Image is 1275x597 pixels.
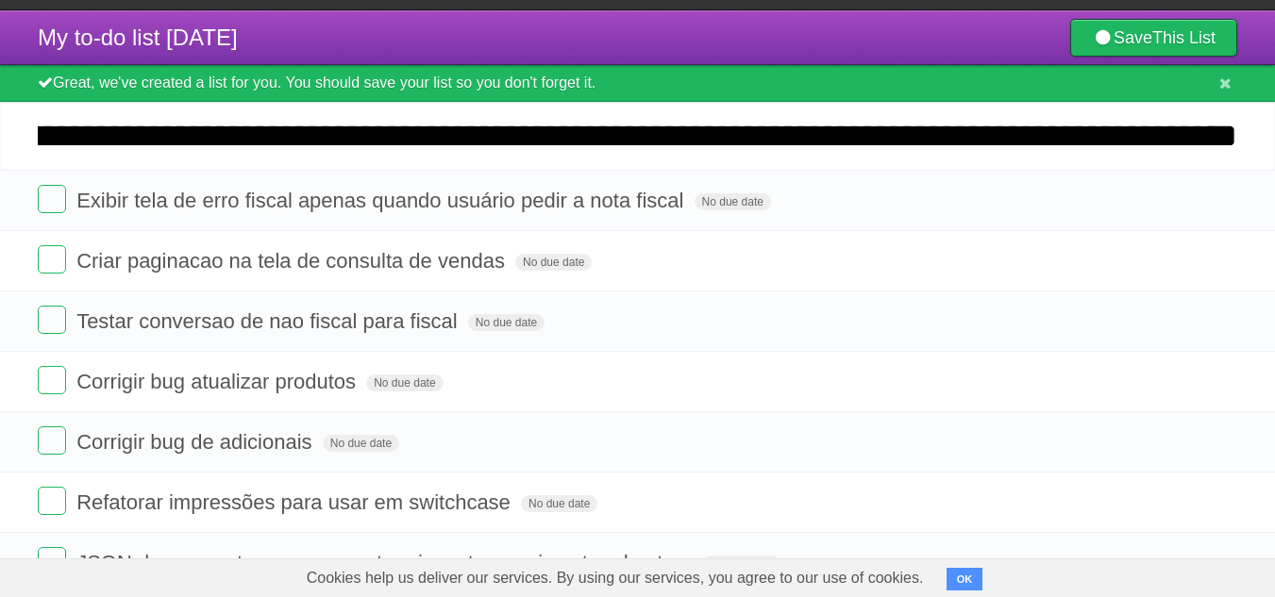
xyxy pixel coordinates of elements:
[38,245,66,274] label: Done
[1152,28,1216,47] b: This List
[695,193,771,210] span: No due date
[38,185,66,213] label: Done
[76,309,462,333] span: Testar conversao de nao fiscal para fiscal
[76,189,688,212] span: Exibir tela de erro fiscal apenas quando usuário pedir a nota fiscal
[76,490,515,514] span: Refatorar impressões para usar em switchcase
[366,374,443,391] span: No due date
[38,487,66,515] label: Done
[38,306,66,334] label: Done
[76,370,361,393] span: Corrigir bug atualizar produtos
[288,559,943,597] span: Cookies help us deliver our services. By using our services, you agree to our use of cookies.
[38,366,66,394] label: Done
[515,254,592,271] span: No due date
[468,314,545,331] span: No due date
[76,249,510,273] span: Criar paginacao na tela de consulta de vendas
[38,547,66,575] label: Done
[76,430,316,454] span: Corrigir bug de adicionais
[1070,19,1237,57] a: SaveThis List
[38,426,66,455] label: Done
[76,551,697,574] span: JSON de parameters para suportar pix matera e pix getcardmatera
[703,556,780,572] span: No due date
[947,568,983,590] button: OK
[521,495,597,512] span: No due date
[38,25,238,50] span: My to-do list [DATE]
[323,435,399,452] span: No due date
